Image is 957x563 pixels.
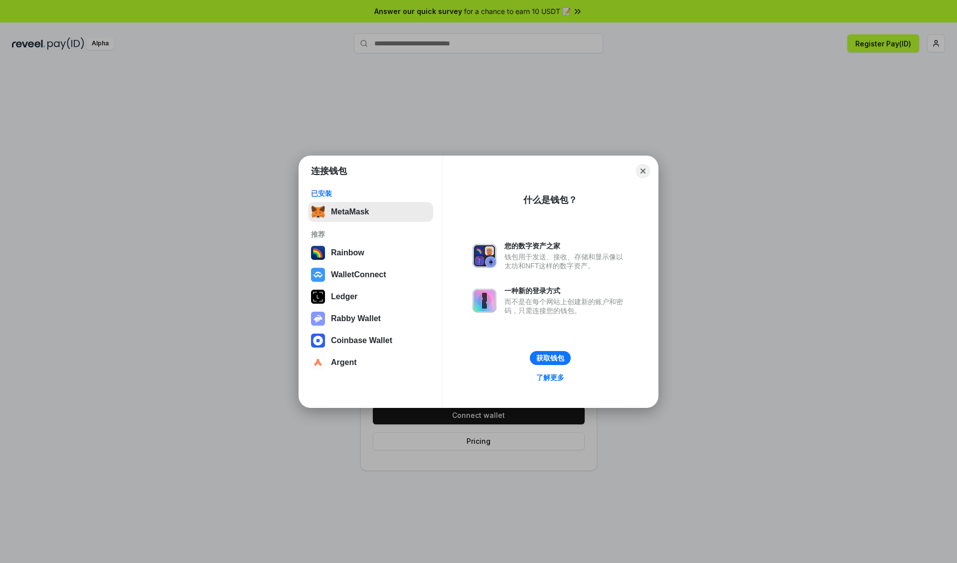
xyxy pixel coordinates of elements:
[504,241,628,250] div: 您的数字资产之家
[523,194,577,206] div: 什么是钱包？
[308,287,433,307] button: Ledger
[308,309,433,329] button: Rabby Wallet
[504,286,628,295] div: 一种新的登录方式
[504,297,628,315] div: 而不是在每个网站上创建新的账户和密码，只需连接您的钱包。
[311,290,325,304] img: svg+xml,%3Csvg%20xmlns%3D%22http%3A%2F%2Fwww.w3.org%2F2000%2Fsvg%22%20width%3D%2228%22%20height%3...
[308,202,433,222] button: MetaMask
[308,353,433,373] button: Argent
[473,244,496,268] img: svg+xml,%3Csvg%20xmlns%3D%22http%3A%2F%2Fwww.w3.org%2F2000%2Fsvg%22%20fill%3D%22none%22%20viewBox...
[331,314,381,323] div: Rabby Wallet
[636,164,650,178] button: Close
[311,268,325,282] img: svg+xml,%3Csvg%20width%3D%2228%22%20height%3D%2228%22%20viewBox%3D%220%200%2028%2028%22%20fill%3D...
[311,165,347,177] h1: 连接钱包
[308,331,433,351] button: Coinbase Wallet
[530,371,570,384] a: 了解更多
[536,373,564,382] div: 了解更多
[536,354,564,363] div: 获取钱包
[331,248,364,257] div: Rainbow
[311,189,430,198] div: 已安装
[311,246,325,260] img: svg+xml,%3Csvg%20width%3D%22120%22%20height%3D%22120%22%20viewBox%3D%220%200%20120%20120%22%20fil...
[473,289,496,313] img: svg+xml,%3Csvg%20xmlns%3D%22http%3A%2F%2Fwww.w3.org%2F2000%2Fsvg%22%20fill%3D%22none%22%20viewBox...
[331,336,392,345] div: Coinbase Wallet
[331,207,369,216] div: MetaMask
[530,351,571,365] button: 获取钱包
[311,205,325,219] img: svg+xml,%3Csvg%20fill%3D%22none%22%20height%3D%2233%22%20viewBox%3D%220%200%2035%2033%22%20width%...
[311,230,430,239] div: 推荐
[504,252,628,270] div: 钱包用于发送、接收、存储和显示像以太坊和NFT这样的数字资产。
[311,334,325,348] img: svg+xml,%3Csvg%20width%3D%2228%22%20height%3D%2228%22%20viewBox%3D%220%200%2028%2028%22%20fill%3D...
[308,265,433,285] button: WalletConnect
[331,292,357,301] div: Ledger
[308,243,433,263] button: Rainbow
[311,312,325,326] img: svg+xml,%3Csvg%20xmlns%3D%22http%3A%2F%2Fwww.w3.org%2F2000%2Fsvg%22%20fill%3D%22none%22%20viewBox...
[331,358,357,367] div: Argent
[311,356,325,370] img: svg+xml,%3Csvg%20width%3D%2228%22%20height%3D%2228%22%20viewBox%3D%220%200%2028%2028%22%20fill%3D...
[331,270,386,279] div: WalletConnect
